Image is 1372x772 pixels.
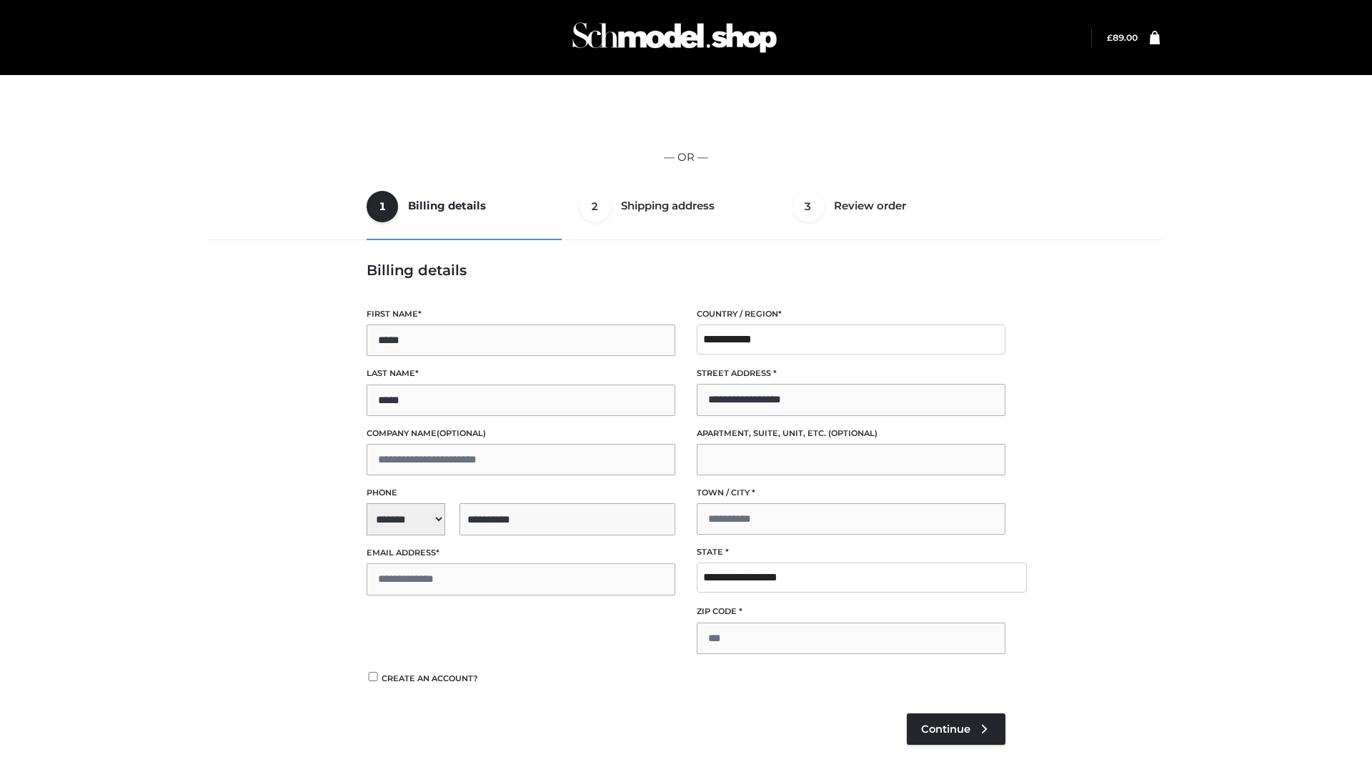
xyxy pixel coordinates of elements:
span: (optional) [437,428,486,438]
label: Apartment, suite, unit, etc. [697,427,1005,440]
bdi: 89.00 [1107,32,1138,43]
label: Company name [367,427,675,440]
input: Create an account? [367,672,379,681]
span: Create an account? [382,673,478,683]
label: Street address [697,367,1005,380]
label: Last name [367,367,675,380]
img: Schmodel Admin 964 [567,9,782,66]
label: Town / City [697,486,1005,500]
p: — OR — [212,148,1160,167]
label: Phone [367,486,675,500]
label: Country / Region [697,307,1005,321]
span: (optional) [828,428,878,438]
span: Continue [921,723,970,736]
label: First name [367,307,675,321]
h3: Billing details [367,262,1005,279]
span: £ [1107,32,1113,43]
label: ZIP Code [697,605,1005,618]
label: State [697,545,1005,559]
iframe: Secure express checkout frame [209,94,1163,134]
a: Continue [907,713,1005,745]
a: £89.00 [1107,32,1138,43]
label: Email address [367,546,675,560]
